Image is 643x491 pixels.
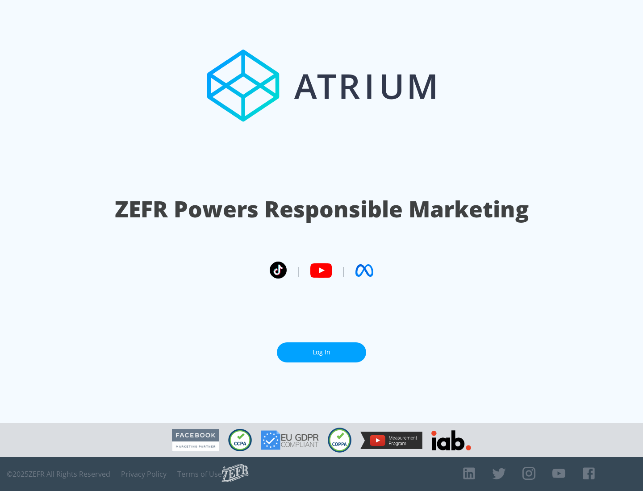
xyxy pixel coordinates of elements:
h1: ZEFR Powers Responsible Marketing [115,194,529,225]
img: CCPA Compliant [228,429,252,451]
span: | [296,264,301,277]
img: COPPA Compliant [328,428,351,453]
span: © 2025 ZEFR All Rights Reserved [7,470,110,479]
a: Privacy Policy [121,470,167,479]
a: Terms of Use [177,470,222,479]
a: Log In [277,342,366,362]
span: | [341,264,347,277]
img: IAB [431,430,471,450]
img: GDPR Compliant [261,430,319,450]
img: YouTube Measurement Program [360,432,422,449]
img: Facebook Marketing Partner [172,429,219,452]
